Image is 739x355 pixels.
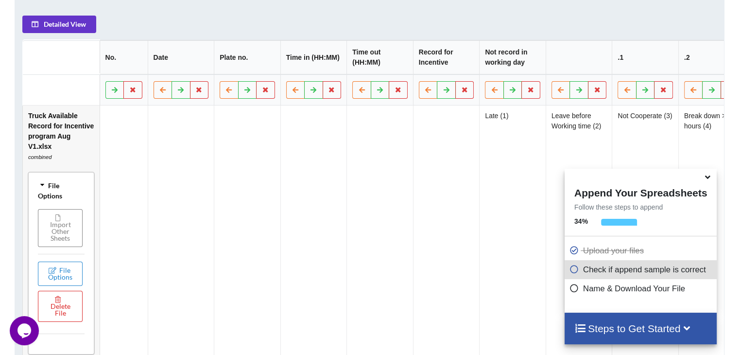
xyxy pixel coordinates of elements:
button: Delete File [38,291,83,322]
p: Upload your files [569,245,714,257]
p: Follow these steps to append [565,202,717,212]
th: No. [99,40,147,74]
b: 34 % [574,217,588,225]
button: Import Other Sheets [38,209,83,247]
h4: Append Your Spreadsheets [565,184,717,199]
p: Name & Download Your File [569,283,714,295]
th: Time out (HH:MM) [346,40,413,74]
th: Record for Incentive [413,40,480,74]
p: Check if append sample is correct [569,264,714,276]
th: Date [148,40,214,74]
i: combined [28,154,52,160]
button: File Options [38,262,83,286]
iframe: chat widget [10,316,41,345]
th: Time in (HH:MM) [280,40,347,74]
th: Not record in working day [479,40,546,74]
th: .1 [612,40,678,74]
h4: Steps to Get Started [574,322,707,335]
th: Plate no. [214,40,280,74]
button: Detailed View [22,16,96,33]
div: File Options [31,175,91,206]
